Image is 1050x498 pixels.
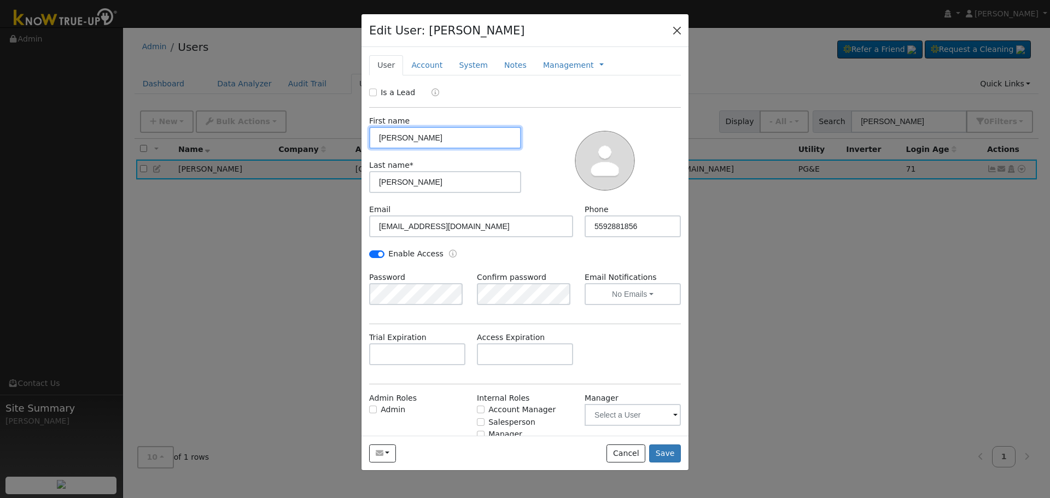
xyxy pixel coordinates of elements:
button: No Emails [585,283,681,305]
label: Enable Access [388,248,444,260]
label: First name [369,115,410,127]
label: Email Notifications [585,272,681,283]
input: Admin [369,406,377,413]
label: Salesperson [488,417,535,428]
a: User [369,55,403,75]
a: System [451,55,496,75]
label: Admin Roles [369,392,417,404]
input: Manager [477,431,485,438]
a: Notes [496,55,535,75]
label: Manager [585,392,619,404]
label: Manager [488,429,522,440]
label: Is a Lead [381,87,415,98]
label: Internal Roles [477,392,529,404]
input: Is a Lead [369,89,377,96]
label: Account Manager [488,404,556,415]
label: Access Expiration [477,332,545,343]
button: Cancel [606,444,645,463]
a: Enable Access [449,248,457,261]
button: Save [649,444,681,463]
input: Salesperson [477,418,485,426]
label: Last name [369,160,413,171]
label: Confirm password [477,272,546,283]
input: Select a User [585,404,681,426]
label: Trial Expiration [369,332,427,343]
a: Account [403,55,451,75]
input: Account Manager [477,406,485,413]
h4: Edit User: [PERSON_NAME] [369,22,525,39]
button: jcthor@sbcglobal.net [369,444,396,463]
label: Phone [585,204,609,215]
label: Admin [381,404,405,415]
a: Management [543,60,594,71]
span: Required [410,161,413,169]
label: Password [369,272,405,283]
label: Email [369,204,390,215]
a: Lead [423,87,439,99]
